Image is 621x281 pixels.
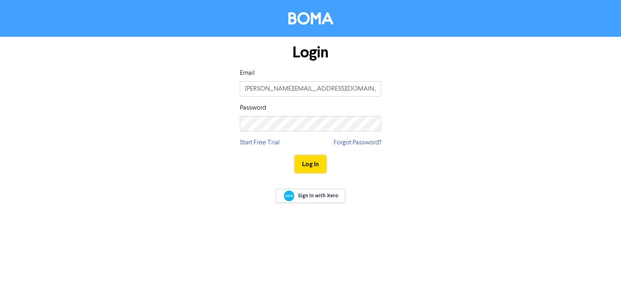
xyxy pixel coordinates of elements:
a: Start Free Trial [240,138,280,148]
img: Xero logo [284,190,294,201]
button: Log In [295,156,326,173]
img: BOMA Logo [288,12,333,25]
span: Sign In with Xero [298,192,338,199]
h1: Login [240,43,381,62]
a: Forgot Password? [334,138,381,148]
a: Sign In with Xero [276,189,345,203]
label: Password [240,103,266,113]
iframe: Chat Widget [581,242,621,281]
label: Email [240,68,255,78]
